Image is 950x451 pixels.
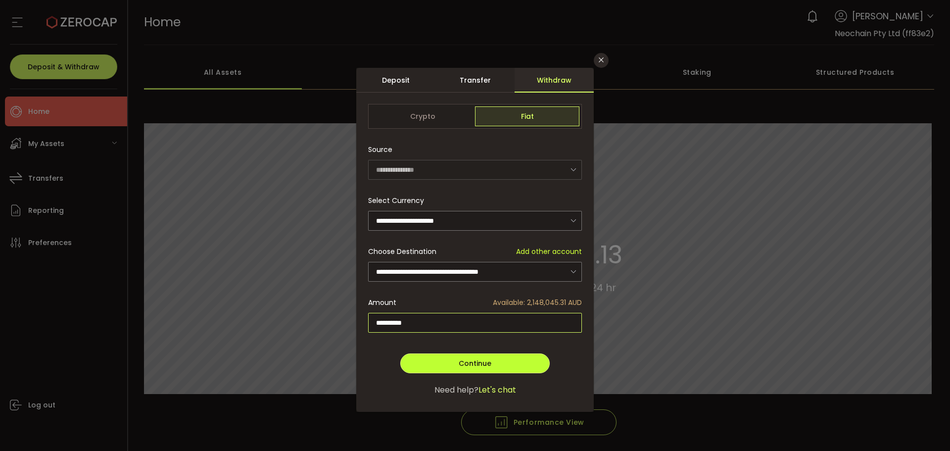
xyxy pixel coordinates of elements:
[459,358,491,368] span: Continue
[516,247,582,257] span: Add other account
[368,140,392,159] span: Source
[368,298,396,308] span: Amount
[435,68,515,93] div: Transfer
[475,106,579,126] span: Fiat
[515,68,594,93] div: Withdraw
[493,298,582,308] span: Available: 2,148,045.31 AUD
[368,247,436,257] span: Choose Destination
[400,353,550,373] button: Continue
[901,403,950,451] iframe: Chat Widget
[371,106,475,126] span: Crypto
[356,68,435,93] div: Deposit
[434,384,478,396] span: Need help?
[368,196,430,205] label: Select Currency
[594,53,609,68] button: Close
[478,384,516,396] span: Let's chat
[356,68,594,412] div: dialog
